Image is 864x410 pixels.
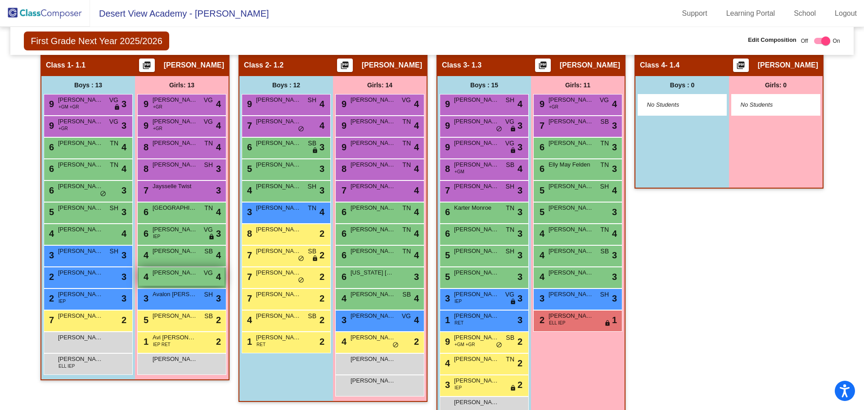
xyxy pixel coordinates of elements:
span: [PERSON_NAME] [256,160,301,169]
span: TN [110,139,118,148]
span: 3 [121,270,126,284]
span: VG [505,117,514,126]
span: 9 [47,121,54,131]
span: VG [109,117,118,126]
span: 3 [121,119,126,132]
span: SB [204,311,213,321]
span: [PERSON_NAME] [256,139,301,148]
span: [PERSON_NAME] [256,95,301,104]
span: 6 [537,164,544,174]
span: 7 [245,121,252,131]
span: VG [204,117,213,126]
span: +GM +GR [58,104,79,110]
span: 6 [339,229,346,239]
span: 1 [612,313,617,327]
span: IEP [58,298,66,305]
span: 6 [339,272,346,282]
span: [PERSON_NAME] [58,268,103,277]
span: 8 [141,142,148,152]
mat-icon: picture_as_pdf [735,61,746,73]
span: 3 [517,205,522,219]
span: 6 [141,229,148,239]
span: [PERSON_NAME] [454,225,499,234]
span: [PERSON_NAME] [758,61,818,70]
span: 4 [216,248,221,262]
span: 3 [319,162,324,176]
span: [PERSON_NAME] [PERSON_NAME] [454,117,499,126]
span: SH [506,95,514,105]
span: 8 [141,164,148,174]
span: 5 [537,207,544,217]
span: [PERSON_NAME] [164,61,224,70]
span: [PERSON_NAME] [58,139,103,148]
span: SH [204,290,213,299]
span: [PERSON_NAME] [549,203,594,212]
span: [PERSON_NAME] [351,247,396,256]
span: 3 [537,293,544,303]
span: [PERSON_NAME] [351,311,396,320]
span: TN [204,139,213,148]
span: 3 [216,184,221,197]
span: TN [308,203,316,213]
span: 4 [319,97,324,111]
button: Print Students Details [337,59,353,72]
span: [PERSON_NAME] [549,268,594,277]
span: - 1.1 [71,61,85,70]
span: 5 [443,272,450,282]
span: [PERSON_NAME] [454,160,499,169]
span: 9 [141,121,148,131]
span: 7 [245,250,252,260]
span: [PERSON_NAME] [256,247,301,256]
span: SB [308,311,316,321]
span: [PERSON_NAME] [549,247,594,256]
span: Class 4 [640,61,665,70]
span: 9 [443,99,450,109]
span: No Students [741,100,797,109]
span: Jaysselle Twist [153,182,198,191]
span: 4 [414,292,419,305]
span: 3 [612,248,617,262]
span: 4 [414,140,419,154]
span: 4 [216,270,221,284]
span: lock [510,298,516,306]
span: TN [402,160,411,170]
span: Class 1 [46,61,71,70]
span: 4 [414,227,419,240]
span: [PERSON_NAME] [454,247,499,256]
span: SH [308,182,316,191]
div: Girls: 14 [333,76,427,94]
a: Support [675,6,715,21]
span: [PERSON_NAME] [153,247,198,256]
span: [PERSON_NAME] [153,311,198,320]
span: do_not_disturb_alt [298,126,304,133]
span: 7 [245,293,252,303]
span: 4 [141,250,148,260]
span: 3 [121,97,126,111]
span: 3 [517,119,522,132]
span: 2 [319,227,324,240]
span: 4 [414,97,419,111]
span: [PERSON_NAME] [351,160,396,169]
span: TN [110,160,118,170]
span: Elly May Felden [549,160,594,169]
span: 4 [319,205,324,219]
span: [PERSON_NAME] [454,311,499,320]
span: do_not_disturb_alt [100,190,106,198]
span: SH [506,247,514,256]
span: TN [600,139,609,148]
span: SB [308,247,316,256]
span: 6 [245,142,252,152]
span: SB [600,117,609,126]
span: 4 [612,227,617,240]
span: 3 [319,184,324,197]
span: [PERSON_NAME] [454,182,499,191]
span: lock [312,255,318,262]
span: VG [204,268,213,278]
span: 4 [537,272,544,282]
span: - 1.2 [269,61,283,70]
span: [PERSON_NAME] [454,95,499,104]
span: On [833,37,840,45]
span: SH [600,182,609,191]
span: 4 [414,205,419,219]
span: 5 [537,185,544,195]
